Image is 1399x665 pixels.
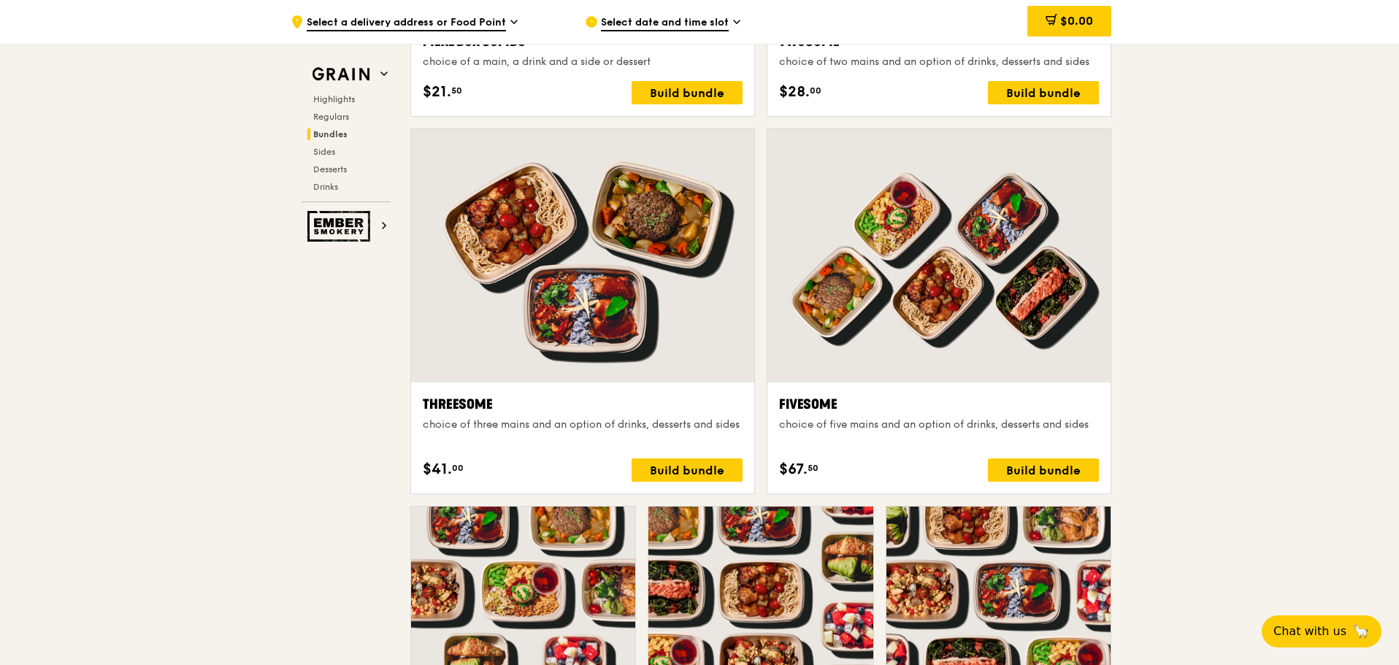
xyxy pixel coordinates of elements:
[779,458,808,480] span: $67.
[423,394,743,415] div: Threesome
[988,81,1099,104] div: Build bundle
[313,129,348,139] span: Bundles
[313,164,347,174] span: Desserts
[307,61,375,88] img: Grain web logo
[779,55,1099,69] div: choice of two mains and an option of drinks, desserts and sides
[307,211,375,242] img: Ember Smokery web logo
[779,81,810,103] span: $28.
[808,462,819,474] span: 50
[423,418,743,432] div: choice of three mains and an option of drinks, desserts and sides
[451,85,462,96] span: 50
[1262,615,1381,647] button: Chat with us🦙
[1273,623,1346,640] span: Chat with us
[779,394,1099,415] div: Fivesome
[601,15,729,31] span: Select date and time slot
[423,458,452,480] span: $41.
[779,418,1099,432] div: choice of five mains and an option of drinks, desserts and sides
[313,94,355,104] span: Highlights
[632,81,743,104] div: Build bundle
[452,462,464,474] span: 00
[313,112,349,122] span: Regulars
[307,15,506,31] span: Select a delivery address or Food Point
[313,147,335,157] span: Sides
[313,182,338,192] span: Drinks
[1060,14,1093,28] span: $0.00
[988,458,1099,482] div: Build bundle
[423,55,743,69] div: choice of a main, a drink and a side or dessert
[810,85,821,96] span: 00
[632,458,743,482] div: Build bundle
[423,81,451,103] span: $21.
[1352,623,1370,640] span: 🦙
